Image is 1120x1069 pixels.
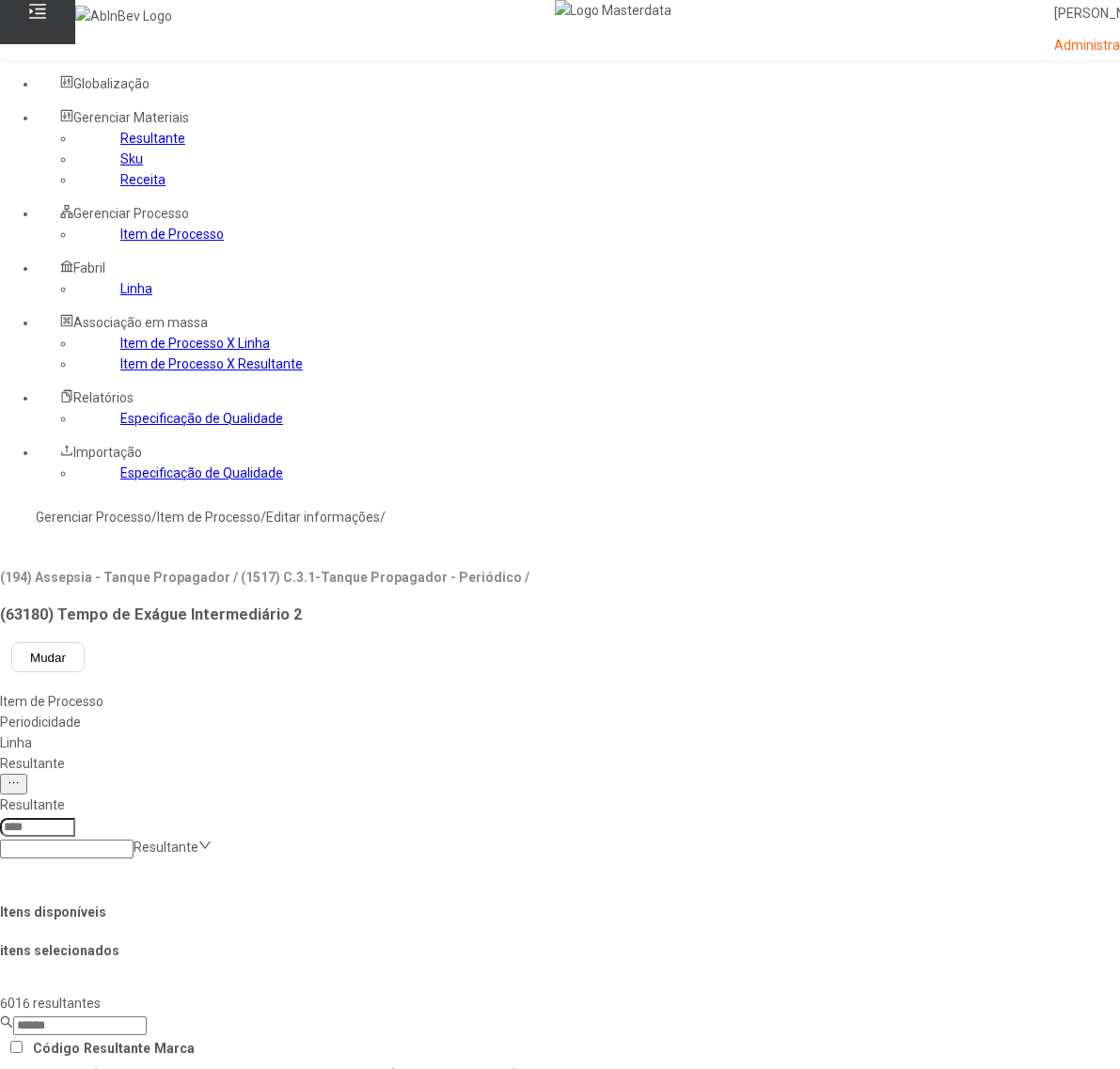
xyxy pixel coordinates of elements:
span: Globalização [73,76,150,91]
nz-breadcrumb-separator: / [260,510,266,525]
th: Marca [153,1037,196,1060]
a: Item de Processo X Linha [120,336,270,351]
th: Código [32,1037,81,1060]
a: Especificação de Qualidade [120,465,283,480]
span: Gerenciar Processo [73,206,189,221]
a: Receita [120,172,166,187]
a: Sku [120,151,143,166]
span: Gerenciar Materiais [73,110,189,125]
a: Resultante [120,131,185,146]
nz-select-placeholder: Resultante [134,840,198,855]
span: Associação em massa [73,315,208,330]
a: Gerenciar Processo [36,510,151,525]
a: Item de Processo [157,510,260,525]
a: Linha [120,281,152,296]
span: Importação [73,445,142,460]
button: Mudar [11,642,85,672]
span: Fabril [73,260,105,275]
th: Resultante [83,1037,151,1060]
img: AbInBev Logo [75,6,172,26]
a: Especificação de Qualidade [120,411,283,426]
a: Item de Processo X Resultante [120,356,303,371]
span: Relatórios [73,390,134,405]
nz-breadcrumb-separator: / [151,510,157,525]
a: Item de Processo [120,227,224,242]
nz-breadcrumb-separator: / [380,510,386,525]
span: Mudar [30,651,66,665]
a: Editar informações [266,510,380,525]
